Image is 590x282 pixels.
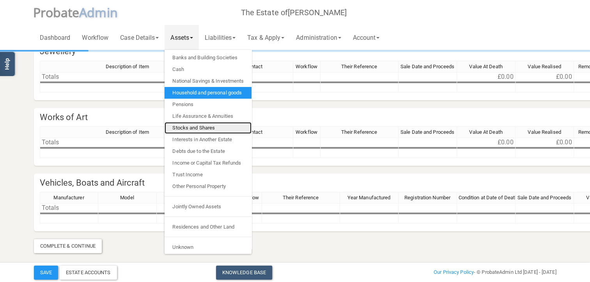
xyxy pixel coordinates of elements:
a: Case Details [114,25,165,50]
span: Their Reference [341,129,377,135]
a: Tax & Apply [241,25,290,50]
a: Our Privacy Policy [434,269,474,275]
td: £0.00 [516,138,574,147]
td: £0.00 [457,138,516,147]
a: Other Personal Property [165,181,252,192]
span: Registration Number [404,195,450,200]
a: National Savings & Investments [165,75,252,87]
span: Sale Date and Proceeds [517,195,571,200]
span: Workflow [296,129,317,135]
span: Sale Date and Proceeds [400,64,454,69]
a: Pensions [165,99,252,110]
td: £0.00 [516,72,574,82]
a: Administration [290,25,347,50]
a: Jointly Owned Assets [165,201,252,213]
span: Model [120,195,134,200]
span: Year Manufactured [347,195,391,200]
span: Sale Date and Proceeds [400,129,454,135]
a: Debts due to the Estate [165,145,252,157]
span: Contact [245,64,263,69]
a: Assets [165,25,199,50]
div: Complete & Continue [34,239,102,253]
div: Estate Accounts [60,266,117,280]
span: Their Reference [341,64,377,69]
a: Trust Income [165,169,252,181]
a: Interests in Another Estate [165,134,252,145]
span: Their Reference [283,195,319,200]
a: Account [347,25,386,50]
div: - © ProbateAdmin Ltd [DATE] - [DATE] [384,268,562,277]
span: Contact [245,129,263,135]
a: Banks and Building Societies [165,52,252,64]
span: Value At Death [469,129,502,135]
td: Totals [40,203,98,213]
span: Condition at Date of Death or Mileage [459,195,542,200]
a: Stocks and Shares [165,122,252,134]
span: Value Realised [528,64,561,69]
span: Description of Item [106,129,149,135]
a: Knowledge Base [216,266,272,280]
a: Unknown [165,241,252,253]
a: Income or Capital Tax Refunds [165,157,252,169]
span: Workflow [296,64,317,69]
span: Description of Item [106,64,149,69]
a: Residences and Other Land [165,221,252,233]
a: Household and personal goods [165,87,252,99]
a: Life Assurance & Annuities [165,110,252,122]
a: Dashboard [34,25,76,50]
span: Manufacturer [53,195,84,200]
span: P [33,4,80,21]
td: Totals [40,138,215,147]
a: Cash [165,64,252,75]
span: Value Realised [528,129,561,135]
span: A [79,4,118,21]
a: Liabilities [199,25,241,50]
span: robate [41,4,80,21]
td: £0.00 [457,72,516,82]
td: Totals [40,72,215,82]
button: Save [34,266,58,280]
span: Value At Death [469,64,502,69]
a: Workflow [76,25,114,50]
span: dmin [87,4,117,21]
